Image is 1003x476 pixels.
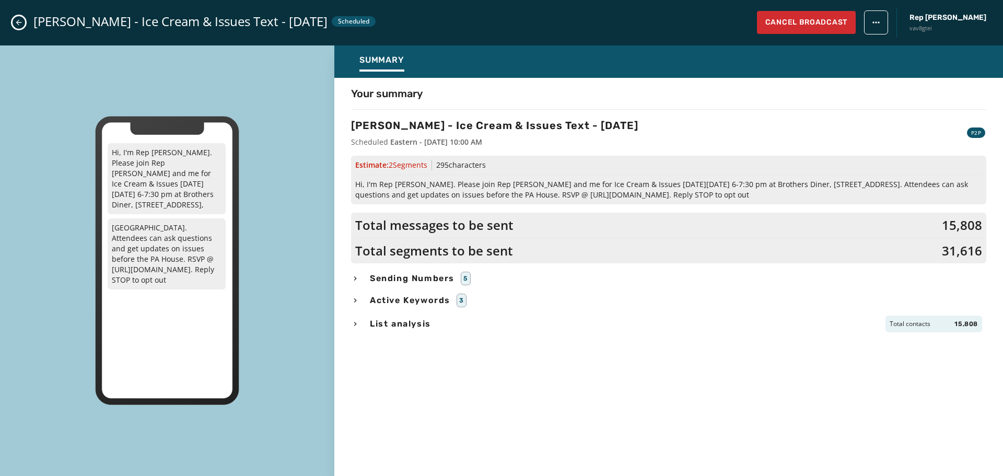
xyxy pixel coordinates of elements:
[864,10,888,34] button: broadcast action menu
[355,242,513,259] span: Total segments to be sent
[351,294,986,307] button: Active Keywords3
[108,143,226,214] p: Hi, I'm Rep [PERSON_NAME]. Please join Rep [PERSON_NAME] and me for Ice Cream & Issues [DATE][DAT...
[355,217,514,234] span: Total messages to be sent
[368,318,433,330] span: List analysis
[355,160,427,170] span: Estimate:
[338,17,369,26] span: Scheduled
[757,11,856,34] button: Cancel Broadcast
[954,320,978,328] span: 15,808
[355,179,982,200] span: Hi, I'm Rep [PERSON_NAME]. Please join Rep [PERSON_NAME] and me for Ice Cream & Issues [DATE][DAT...
[461,272,471,285] div: 5
[457,294,466,307] div: 3
[390,137,482,147] div: Eastern - [DATE] 10:00 AM
[967,127,985,138] div: P2P
[351,316,986,332] button: List analysisTotal contacts15,808
[389,160,427,170] span: 2 Segment s
[942,242,982,259] span: 31,616
[359,55,404,65] span: Summary
[368,272,457,285] span: Sending Numbers
[108,218,226,289] p: [GEOGRAPHIC_DATA]. Attendees can ask questions and get updates on issues before the PA House. RSV...
[351,86,423,101] h4: Your summary
[942,217,982,234] span: 15,808
[909,24,986,33] span: vav8gtei
[909,13,986,23] span: Rep [PERSON_NAME]
[351,118,638,133] h3: [PERSON_NAME] - Ice Cream & Issues Text - [DATE]
[765,17,847,28] span: Cancel Broadcast
[436,160,486,170] span: 295 characters
[351,50,413,74] button: Summary
[33,13,328,30] span: [PERSON_NAME] - Ice Cream & Issues Text - [DATE]
[890,320,930,328] span: Total contacts
[368,294,452,307] span: Active Keywords
[351,272,986,285] button: Sending Numbers5
[351,137,388,147] span: Scheduled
